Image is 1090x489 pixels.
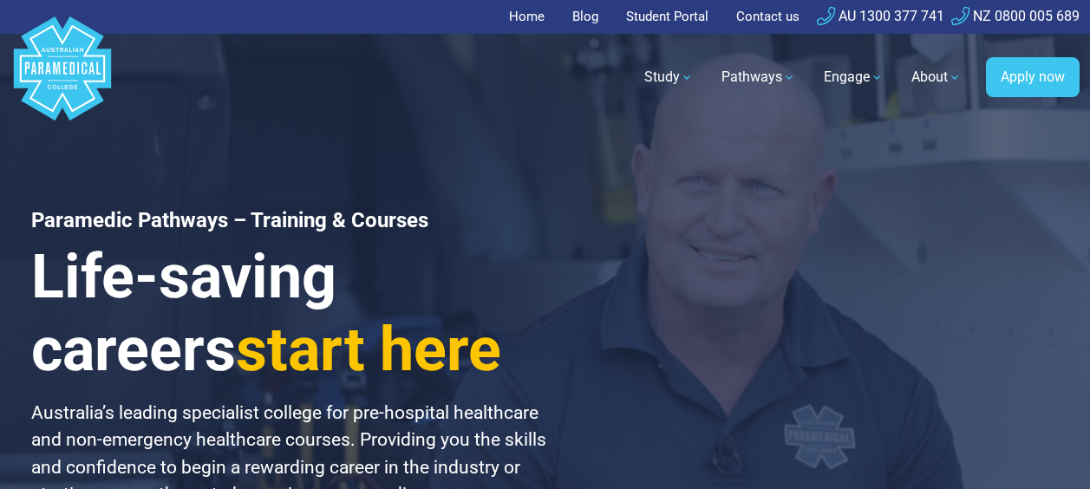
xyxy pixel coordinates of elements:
[10,34,114,121] a: Australian Paramedical College
[817,8,944,24] a: AU 1300 377 741
[986,57,1080,97] a: Apply now
[31,240,566,386] h3: Life-saving careers
[813,53,894,101] a: Engage
[951,8,1080,24] a: NZ 0800 005 689
[711,53,806,101] a: Pathways
[31,208,566,233] h1: Paramedic Pathways – Training & Courses
[901,53,972,101] a: About
[236,314,501,385] span: start here
[634,53,704,101] a: Study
